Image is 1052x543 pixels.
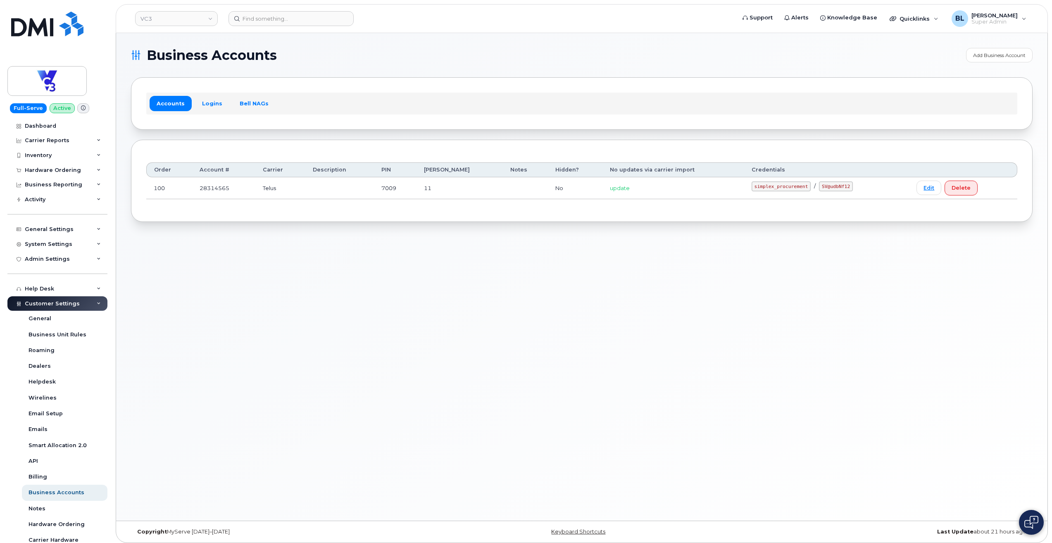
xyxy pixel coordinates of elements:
th: Credentials [744,162,909,177]
td: 28314565 [192,177,256,199]
a: Accounts [150,96,192,111]
span: Delete [952,184,971,192]
strong: Last Update [937,529,973,535]
strong: Copyright [137,529,167,535]
th: Order [146,162,192,177]
img: Open chat [1024,516,1038,529]
td: Telus [255,177,305,199]
a: Bell NAGs [233,96,276,111]
button: Delete [945,181,978,195]
th: Notes [503,162,548,177]
a: Keyboard Shortcuts [551,529,605,535]
a: Add Business Account [966,48,1033,62]
th: Carrier [255,162,305,177]
span: update [610,185,630,191]
th: No updates via carrier import [602,162,744,177]
span: Business Accounts [147,49,277,62]
div: about 21 hours ago [732,529,1033,535]
a: Logins [195,96,229,111]
code: SV@udbNf12 [819,181,853,191]
th: Account # [192,162,256,177]
a: Edit [916,181,941,195]
td: No [548,177,602,199]
code: simplex_procurement [752,181,811,191]
th: [PERSON_NAME] [417,162,503,177]
td: 7009 [374,177,416,199]
th: Description [305,162,374,177]
div: MyServe [DATE]–[DATE] [131,529,431,535]
td: 11 [417,177,503,199]
th: Hidden? [548,162,602,177]
th: PIN [374,162,416,177]
td: 100 [146,177,192,199]
span: / [814,183,816,189]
